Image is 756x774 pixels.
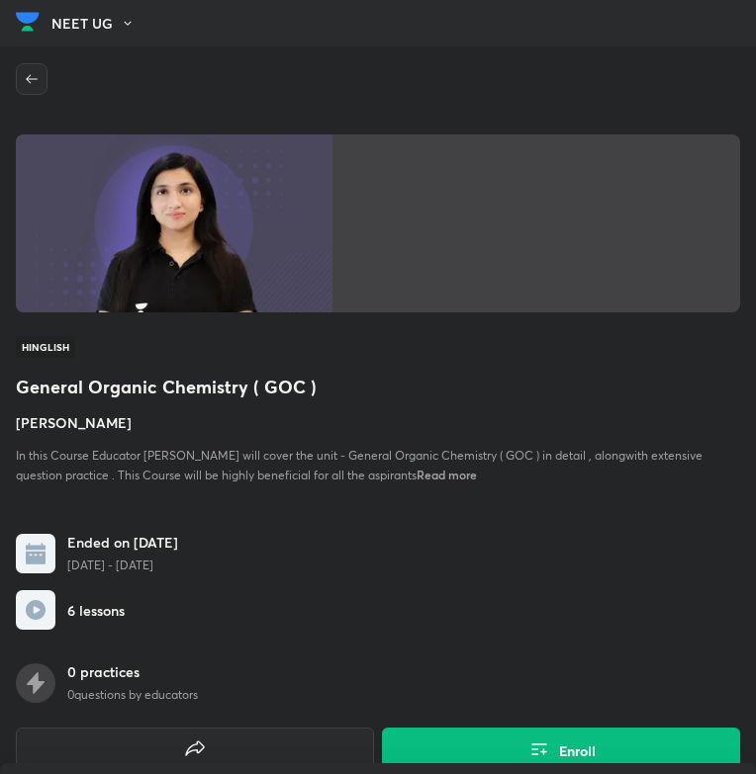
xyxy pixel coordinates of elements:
h6: 6 lessons [67,600,125,621]
img: Thumbnail [16,134,332,312]
h1: General Organic Chemistry ( GOC ) [16,374,740,400]
button: NEET UG [51,9,146,39]
h6: 0 practices [67,661,198,682]
img: Company Logo [16,7,40,37]
a: Company Logo [16,7,40,42]
span: Hinglish [16,336,75,358]
span: In this Course Educator [PERSON_NAME] will cover the unit - General Organic Chemistry ( GOC ) in ... [16,448,703,482]
p: [DATE] - [DATE] [67,557,178,574]
h6: Ended on [DATE] [67,532,178,553]
p: 0 questions by educators [67,686,198,704]
span: Read more [417,467,477,482]
h4: [PERSON_NAME] [16,412,740,433]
